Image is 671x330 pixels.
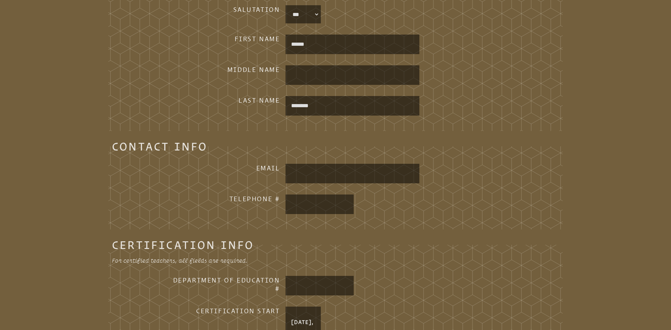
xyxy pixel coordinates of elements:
h3: Last Name [168,96,280,104]
legend: Contact Info [112,142,207,151]
h3: Certification Start [168,307,280,315]
select: persons_salutation [287,7,320,22]
h3: Middle Name [168,65,280,74]
legend: Certification Info [112,241,254,249]
h3: First Name [168,35,280,43]
h3: Telephone # [168,195,280,203]
h3: Department of Education # [168,276,280,293]
h3: Salutation [168,5,280,14]
h3: Email [168,164,280,172]
p: For certified teachers, all fields are required. [112,256,335,265]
